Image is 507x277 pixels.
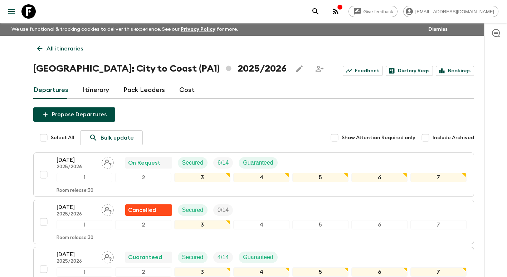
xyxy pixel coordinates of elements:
[403,6,498,17] div: [EMAIL_ADDRESS][DOMAIN_NAME]
[57,267,113,277] div: 1
[33,62,287,76] h1: [GEOGRAPHIC_DATA]: City to Coast (PA1) 2025/2026
[57,250,96,259] p: [DATE]
[182,253,204,262] p: Secured
[292,62,307,76] button: Edit this itinerary
[47,44,83,53] p: All itineraries
[218,253,229,262] p: 4 / 14
[57,259,96,264] p: 2025/2026
[386,66,433,76] a: Dietary Reqs
[342,134,415,141] span: Show Attention Required only
[181,27,215,32] a: Privacy Policy
[292,220,348,229] div: 5
[213,157,233,169] div: Trip Fill
[174,173,230,182] div: 3
[433,134,474,141] span: Include Archived
[115,173,171,182] div: 2
[128,253,162,262] p: Guaranteed
[182,206,204,214] p: Secured
[174,220,230,229] div: 3
[4,4,19,19] button: menu
[351,173,408,182] div: 6
[426,24,449,34] button: Dismiss
[243,253,273,262] p: Guaranteed
[243,159,273,167] p: Guaranteed
[83,82,109,99] a: Itinerary
[308,4,323,19] button: search adventures
[102,253,114,259] span: Assign pack leader
[312,62,327,76] span: Share this itinerary
[351,267,408,277] div: 6
[178,204,208,216] div: Secured
[33,107,115,122] button: Propose Departures
[179,82,195,99] a: Cost
[57,220,113,229] div: 1
[57,212,96,217] p: 2025/2026
[218,206,229,214] p: 0 / 14
[292,267,348,277] div: 5
[233,267,289,277] div: 4
[351,220,408,229] div: 6
[360,9,397,14] span: Give feedback
[33,82,68,99] a: Departures
[57,156,96,164] p: [DATE]
[123,82,165,99] a: Pack Leaders
[292,173,348,182] div: 5
[80,130,143,145] a: Bulk update
[57,188,93,194] p: Room release: 30
[411,9,498,14] span: [EMAIL_ADDRESS][DOMAIN_NAME]
[101,133,134,142] p: Bulk update
[102,206,114,212] span: Assign pack leader
[178,252,208,263] div: Secured
[57,203,96,212] p: [DATE]
[57,173,113,182] div: 1
[33,42,87,56] a: All itineraries
[178,157,208,169] div: Secured
[218,159,229,167] p: 6 / 14
[128,206,156,214] p: Cancelled
[51,134,74,141] span: Select All
[57,164,96,170] p: 2025/2026
[125,204,172,216] div: Flash Pack cancellation
[57,235,93,241] p: Room release: 30
[174,267,230,277] div: 3
[410,173,467,182] div: 7
[182,159,204,167] p: Secured
[9,23,241,36] p: We use functional & tracking cookies to deliver this experience. See our for more.
[128,159,160,167] p: On Request
[33,200,474,244] button: [DATE]2025/2026Assign pack leaderFlash Pack cancellationSecuredTrip Fill1234567Room release:30
[348,6,398,17] a: Give feedback
[436,66,474,76] a: Bookings
[410,267,467,277] div: 7
[102,159,114,165] span: Assign pack leader
[410,220,467,229] div: 7
[33,152,474,197] button: [DATE]2025/2026Assign pack leaderOn RequestSecuredTrip FillGuaranteed1234567Room release:30
[233,173,289,182] div: 4
[343,66,383,76] a: Feedback
[233,220,289,229] div: 4
[213,204,233,216] div: Trip Fill
[115,267,171,277] div: 2
[213,252,233,263] div: Trip Fill
[115,220,171,229] div: 2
